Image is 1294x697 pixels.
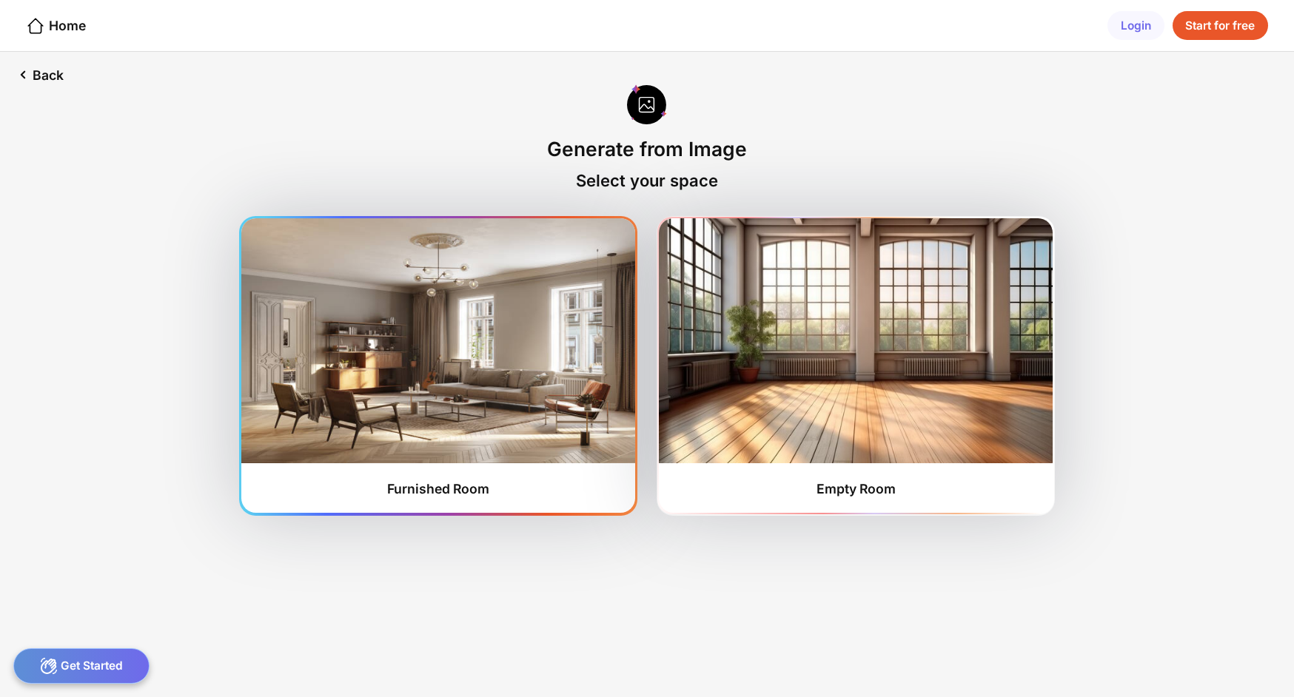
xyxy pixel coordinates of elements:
[387,481,489,496] div: Furnished Room
[241,218,634,462] img: furnishedRoom1.jpg
[26,16,86,36] div: Home
[1107,11,1164,41] div: Login
[576,171,718,190] div: Select your space
[659,218,1052,462] img: furnishedRoom2.jpg
[817,481,896,496] div: Empty Room
[547,137,747,161] div: Generate from Image
[13,648,150,684] div: Get Started
[1173,11,1268,41] div: Start for free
